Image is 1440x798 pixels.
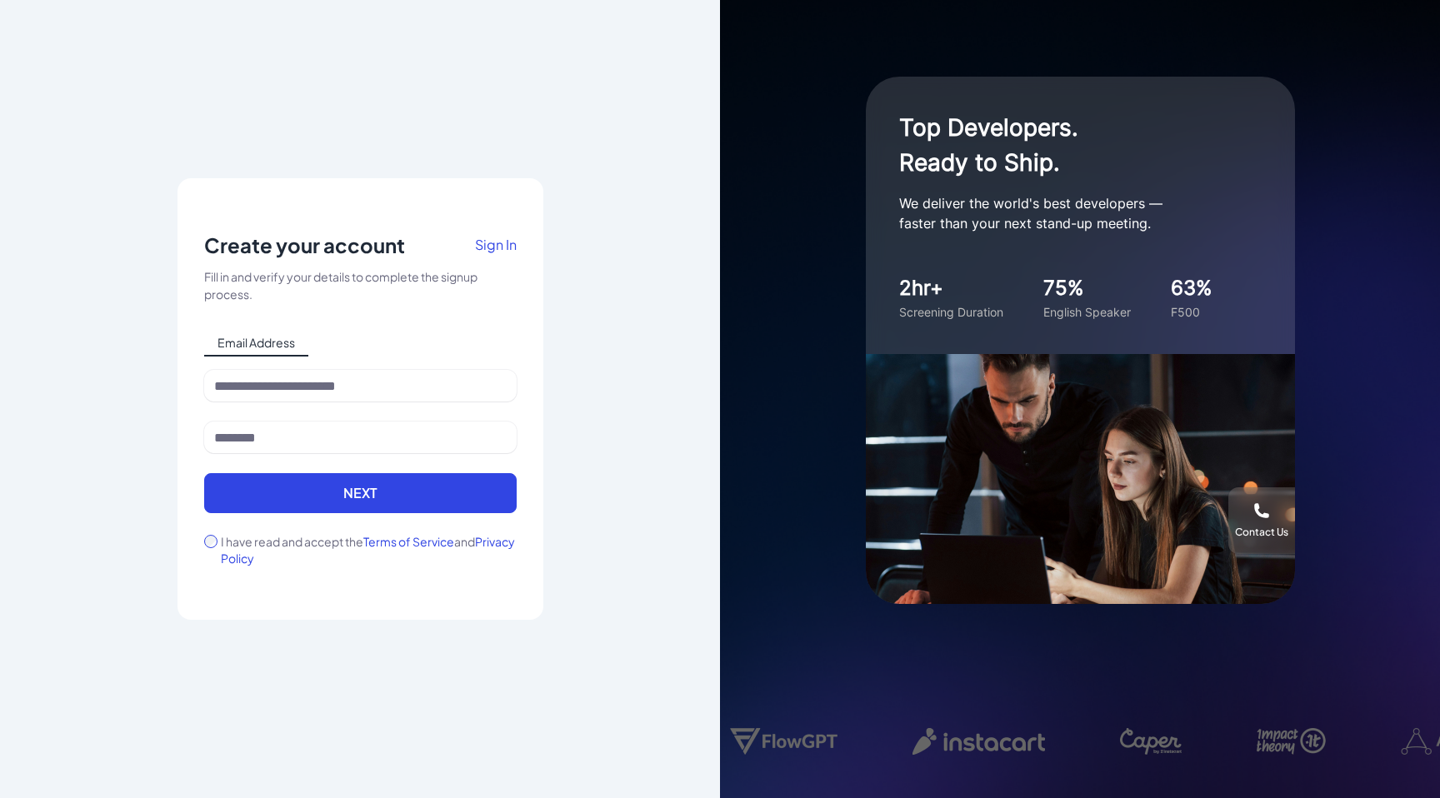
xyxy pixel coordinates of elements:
span: Terms of Service [363,534,454,549]
div: Fill in and verify your details to complete the signup process. [204,268,517,303]
label: I have read and accept the and [221,533,517,566]
button: Contact Us [1228,487,1295,554]
span: Sign In [475,236,517,253]
div: F500 [1171,303,1212,321]
div: 2hr+ [899,273,1003,303]
a: Sign In [475,232,517,268]
div: 63% [1171,273,1212,303]
div: 75% [1043,273,1131,303]
span: Email Address [204,330,308,357]
h1: Top Developers. Ready to Ship. [899,110,1232,180]
button: Next [204,473,517,513]
div: Screening Duration [899,303,1003,321]
p: Create your account [204,232,405,258]
div: English Speaker [1043,303,1131,321]
div: Contact Us [1235,526,1288,539]
p: We deliver the world's best developers — faster than your next stand-up meeting. [899,193,1232,233]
